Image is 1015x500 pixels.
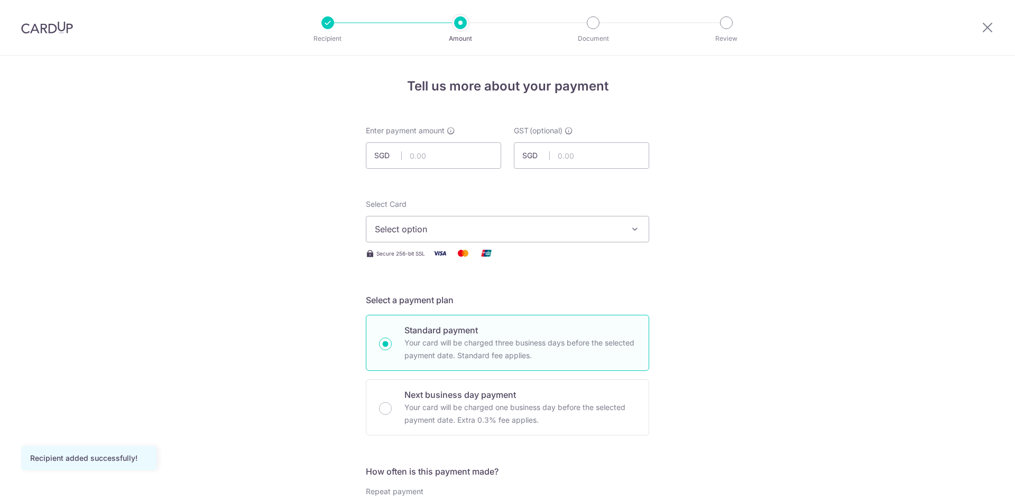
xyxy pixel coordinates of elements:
[21,21,73,34] img: CardUp
[947,468,1004,495] iframe: Opens a widget where you can find more information
[366,294,649,306] h5: Select a payment plan
[404,401,636,426] p: Your card will be charged one business day before the selected payment date. Extra 0.3% fee applies.
[530,125,562,136] span: (optional)
[366,77,649,96] h4: Tell us more about your payment
[514,125,529,136] span: GST
[366,216,649,242] button: Select option
[429,247,450,260] img: Visa
[366,199,407,208] span: translation missing: en.payables.payment_networks.credit_card.summary.labels.select_card
[522,150,550,161] span: SGD
[366,486,423,497] label: Repeat payment
[514,142,649,169] input: 0.00
[366,125,445,136] span: Enter payment amount
[404,388,636,401] p: Next business day payment
[289,33,367,44] p: Recipient
[376,249,425,258] span: Secure 256-bit SSL
[374,150,402,161] span: SGD
[476,247,497,260] img: Union Pay
[366,465,649,478] h5: How often is this payment made?
[453,247,474,260] img: Mastercard
[375,223,621,235] span: Select option
[421,33,500,44] p: Amount
[404,324,636,337] p: Standard payment
[30,453,147,463] div: Recipient added successfully!
[687,33,765,44] p: Review
[404,337,636,362] p: Your card will be charged three business days before the selected payment date. Standard fee appl...
[554,33,632,44] p: Document
[366,142,501,169] input: 0.00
